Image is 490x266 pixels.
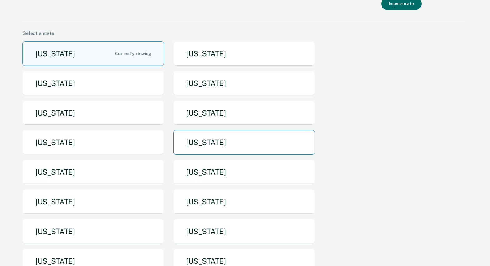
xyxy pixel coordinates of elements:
[22,219,164,244] button: [US_STATE]
[173,130,315,155] button: [US_STATE]
[22,130,164,155] button: [US_STATE]
[173,71,315,96] button: [US_STATE]
[173,101,315,125] button: [US_STATE]
[22,101,164,125] button: [US_STATE]
[22,30,465,36] div: Select a state
[173,189,315,214] button: [US_STATE]
[22,189,164,214] button: [US_STATE]
[173,41,315,66] button: [US_STATE]
[22,160,164,184] button: [US_STATE]
[22,71,164,96] button: [US_STATE]
[173,160,315,184] button: [US_STATE]
[173,219,315,244] button: [US_STATE]
[22,41,164,66] button: [US_STATE]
